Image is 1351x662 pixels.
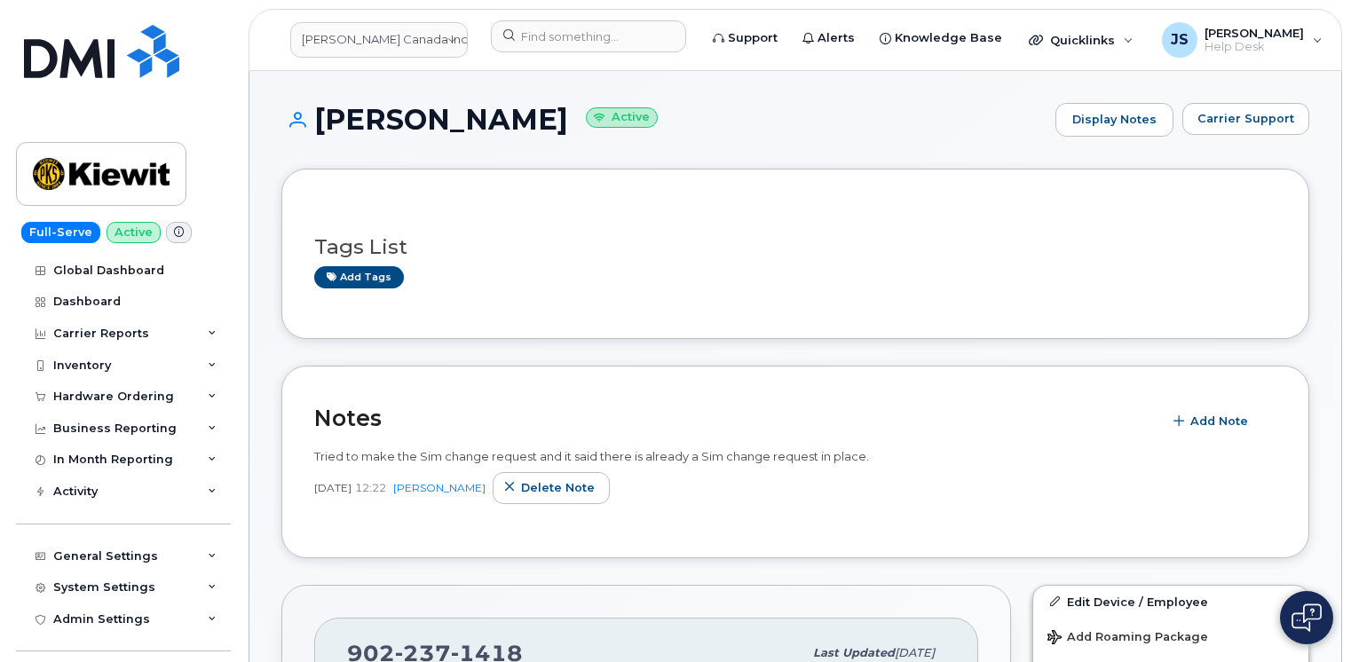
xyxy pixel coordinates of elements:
[1033,586,1308,618] a: Edit Device / Employee
[393,481,486,494] a: [PERSON_NAME]
[1055,103,1173,137] a: Display Notes
[586,107,658,128] small: Active
[314,480,352,495] span: [DATE]
[813,646,895,659] span: Last updated
[1190,413,1248,430] span: Add Note
[314,405,1153,431] h2: Notes
[1197,110,1294,127] span: Carrier Support
[281,104,1047,135] h1: [PERSON_NAME]
[314,236,1276,258] h3: Tags List
[1033,618,1308,654] button: Add Roaming Package
[314,449,869,463] span: Tried to make the Sim change request and it said there is already a Sim change request in place.
[314,266,404,288] a: Add tags
[1047,630,1208,647] span: Add Roaming Package
[1182,103,1309,135] button: Carrier Support
[493,472,610,504] button: Delete note
[1162,406,1263,437] button: Add Note
[1292,603,1322,632] img: Open chat
[895,646,935,659] span: [DATE]
[521,479,595,496] span: Delete note
[355,480,386,495] span: 12:22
